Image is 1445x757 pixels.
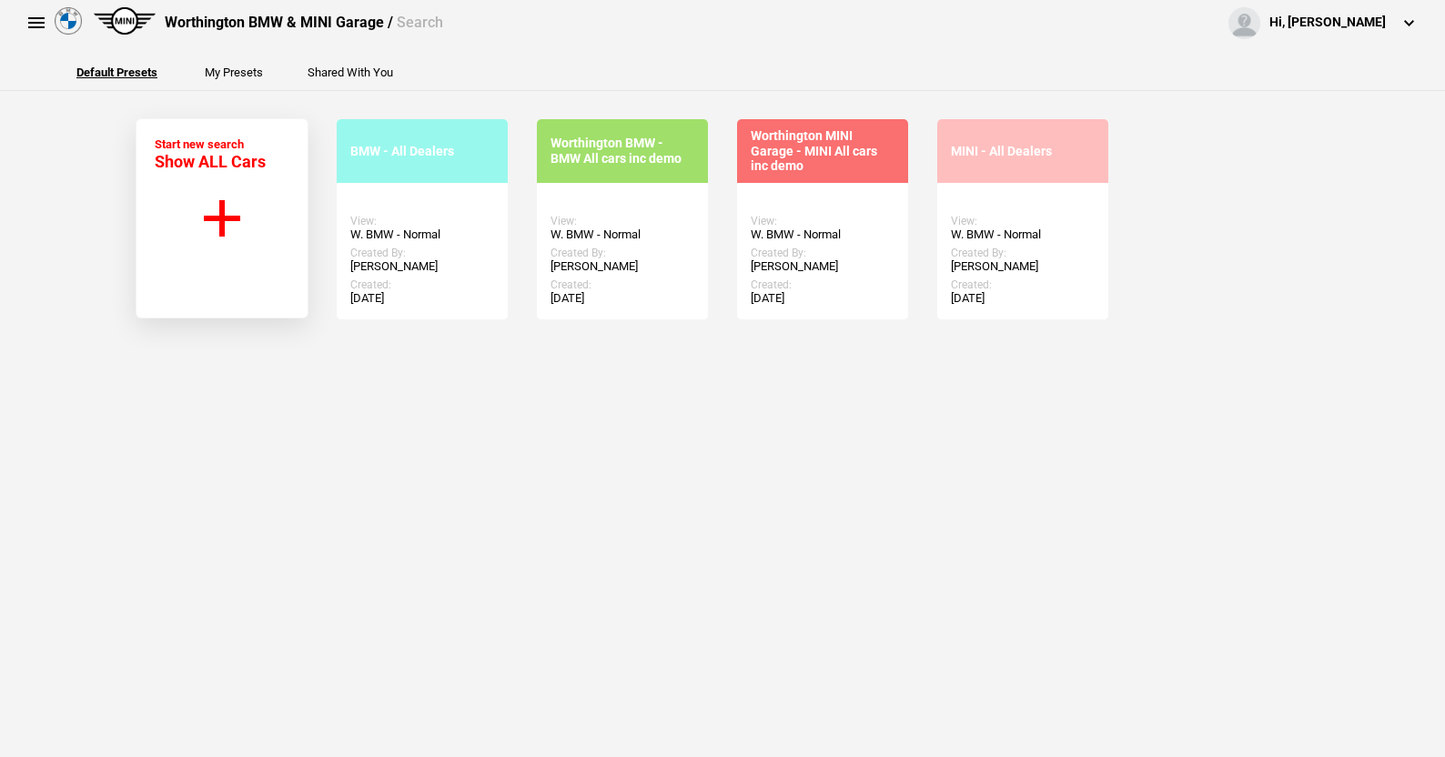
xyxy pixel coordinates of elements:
div: Worthington MINI Garage - MINI All cars inc demo [751,128,894,174]
div: W. BMW - Normal [951,227,1095,242]
div: Created: [751,278,894,291]
div: W. BMW - Normal [751,227,894,242]
div: Worthington BMW - BMW All cars inc demo [551,136,694,167]
div: [PERSON_NAME] [751,259,894,274]
button: My Presets [205,66,263,78]
div: View: [350,215,494,227]
div: [DATE] [751,291,894,306]
div: [PERSON_NAME] [951,259,1095,274]
div: [DATE] [551,291,694,306]
img: bmw.png [55,7,82,35]
span: Show ALL Cars [155,152,266,171]
div: Created: [551,278,694,291]
img: mini.png [94,7,156,35]
div: Created By: [350,247,494,259]
div: W. BMW - Normal [350,227,494,242]
div: Created By: [751,247,894,259]
div: View: [751,215,894,227]
div: [DATE] [951,291,1095,306]
div: Worthington BMW & MINI Garage / [165,13,443,33]
div: Hi, [PERSON_NAME] [1269,14,1386,32]
div: Created: [951,278,1095,291]
div: Start new search [155,137,266,171]
button: Default Presets [76,66,157,78]
span: Search [397,14,443,31]
div: [PERSON_NAME] [350,259,494,274]
div: MINI - All Dealers [951,144,1095,159]
div: View: [951,215,1095,227]
div: View: [551,215,694,227]
button: Start new search Show ALL Cars [136,118,308,318]
div: BMW - All Dealers [350,144,494,159]
div: W. BMW - Normal [551,227,694,242]
div: [PERSON_NAME] [551,259,694,274]
div: Created By: [551,247,694,259]
div: Created: [350,278,494,291]
div: Created By: [951,247,1095,259]
button: Shared With You [308,66,393,78]
div: [DATE] [350,291,494,306]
